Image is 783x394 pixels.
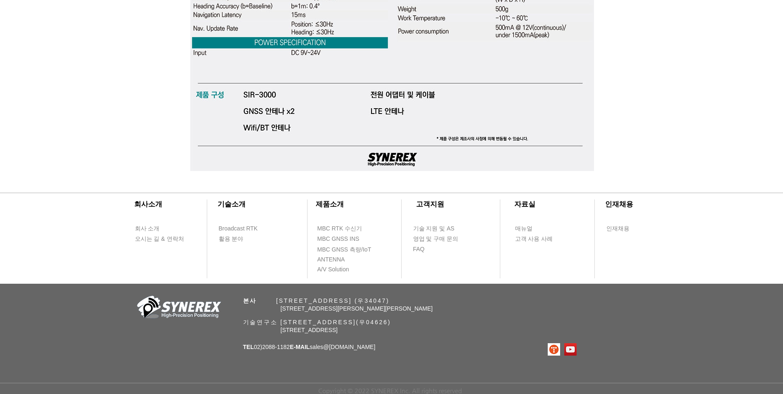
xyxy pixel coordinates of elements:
[135,235,184,243] span: 오시는 길 & 연락처
[514,200,535,208] span: ​자료실
[606,225,629,233] span: 인재채용
[317,234,369,244] a: MBC GNSS INS
[316,200,344,208] span: ​제품소개
[548,343,560,356] img: 티스토리로고
[243,297,390,304] span: ​ [STREET_ADDRESS] (우34047)
[317,266,349,274] span: A/V Solution
[605,200,633,208] span: ​인재채용
[606,223,645,234] a: 인재채용
[413,245,425,254] span: FAQ
[281,305,433,312] span: [STREET_ADDRESS][PERSON_NAME][PERSON_NAME]
[564,343,577,356] img: 유튜브 사회 아이콘
[413,223,475,234] a: 기술 지원 및 AS
[515,234,562,244] a: 고객 사용 사례
[548,343,577,356] ul: SNS 모음
[317,244,389,255] a: MBC GNSS 측량/IoT
[243,319,391,325] span: 기술연구소 [STREET_ADDRESS](우04626)
[243,297,257,304] span: 본사
[218,200,246,208] span: ​기술소개
[317,264,364,275] a: A/V Solution
[317,225,362,233] span: MBC RTK 수신기
[317,254,364,265] a: ANTENNA
[243,344,254,350] span: TEL
[317,256,345,264] span: ANTENNA
[134,200,162,208] span: ​회사소개
[132,295,223,322] img: 회사_로고-removebg-preview.png
[413,244,460,254] a: FAQ
[413,235,459,243] span: 영업 및 구매 문의
[290,344,310,350] span: E-MAIL
[317,223,379,234] a: MBC RTK 수신기
[416,200,444,208] span: ​고객지원
[219,225,258,233] span: Broadcast RTK
[515,225,532,233] span: 매뉴얼
[135,234,190,244] a: 오시는 길 & 연락처
[413,234,460,244] a: 영업 및 구매 문의
[218,223,266,234] a: Broadcast RTK
[135,225,160,233] span: 회사 소개
[219,235,244,243] span: 활용 분야
[323,344,375,350] a: @[DOMAIN_NAME]
[218,234,266,244] a: 활용 분야
[317,246,371,254] span: MBC GNSS 측량/IoT
[515,235,553,243] span: 고객 사용 사례
[515,223,562,234] a: 매뉴얼
[413,225,454,233] span: 기술 지원 및 AS
[243,344,376,350] span: 02)2088-1182 sales
[135,223,182,234] a: 회사 소개
[318,387,462,394] span: Copyright © 2022 SYNEREX Inc. All rights reserved
[317,235,360,243] span: MBC GNSS INS
[688,358,783,394] iframe: Wix Chat
[281,327,338,333] span: [STREET_ADDRESS]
